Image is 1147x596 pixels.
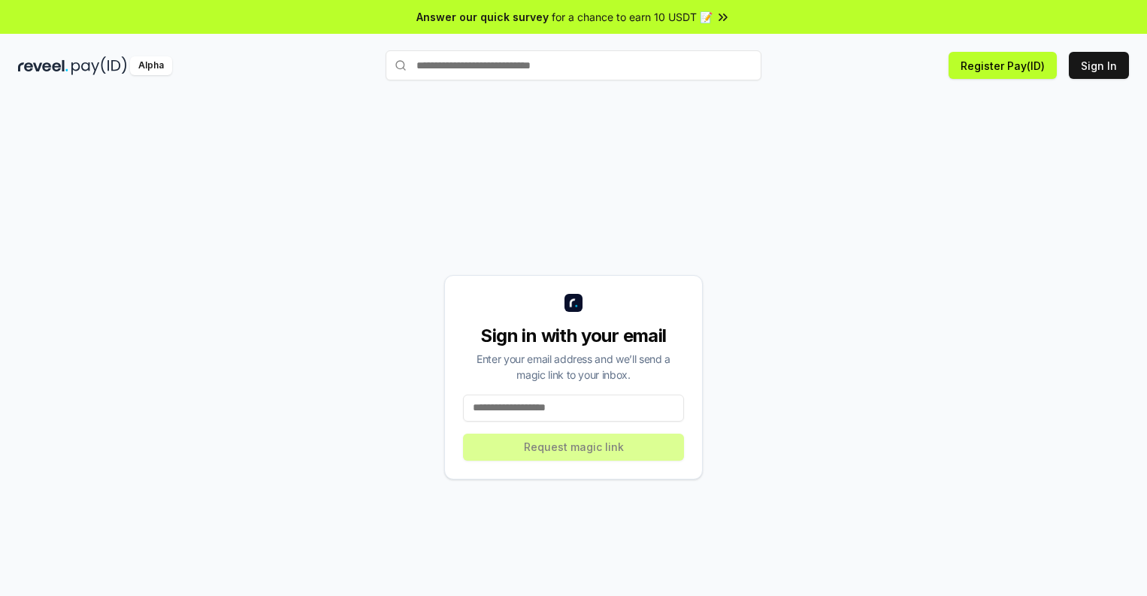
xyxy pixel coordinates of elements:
div: Alpha [130,56,172,75]
span: Answer our quick survey [416,9,549,25]
div: Enter your email address and we’ll send a magic link to your inbox. [463,351,684,383]
button: Sign In [1069,52,1129,79]
span: for a chance to earn 10 USDT 📝 [552,9,713,25]
div: Sign in with your email [463,324,684,348]
img: reveel_dark [18,56,68,75]
img: pay_id [71,56,127,75]
button: Register Pay(ID) [949,52,1057,79]
img: logo_small [564,294,583,312]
